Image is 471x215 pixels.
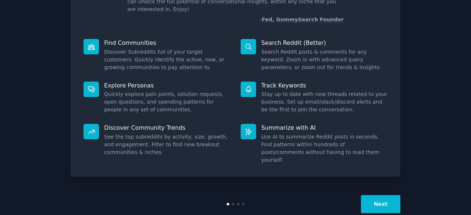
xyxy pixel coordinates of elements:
dd: Use AI to summarize Reddit posts in seconds. Find patterns within hundreds of posts/comments with... [261,133,387,164]
p: Search Reddit (Better) [261,39,387,47]
dd: Search Reddit posts & comments for any keyword. Zoom in with advanced query parameters, or zoom o... [261,48,387,71]
p: Discover Community Trends [104,124,230,132]
p: Find Communities [104,39,230,47]
dd: Stay up to date with new threads related to your business. Set up email/slack/discord alerts and ... [261,90,387,114]
p: Track Keywords [261,82,387,89]
button: Next [361,195,400,213]
dd: Quickly explore pain points, solution requests, open questions, and spending patterns for people ... [104,90,230,114]
p: Explore Personas [104,82,230,89]
a: Fed, GummySearch Founder [262,17,344,23]
div: - [260,16,344,24]
dd: Discover Subreddits full of your target customers. Quickly identify the active, new, or growing c... [104,48,230,71]
p: Summarize with AI [261,124,387,132]
dd: See the top subreddits by activity, size, growth, and engagement. Filter to find new breakout com... [104,133,230,156]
